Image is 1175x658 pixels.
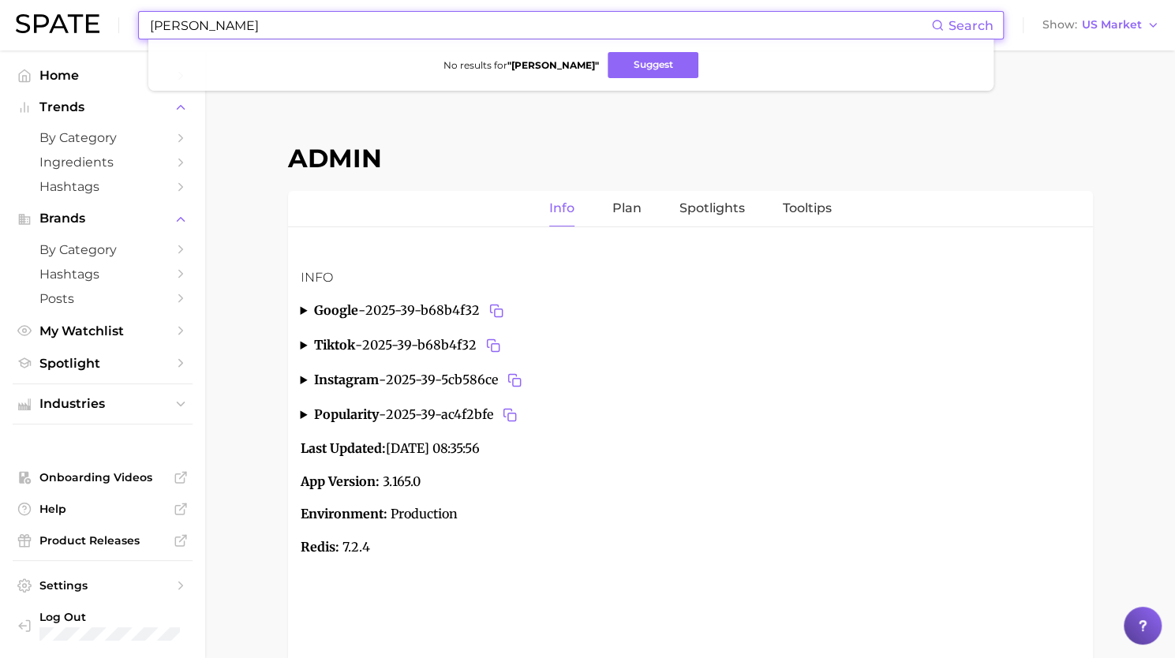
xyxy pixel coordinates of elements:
[39,100,166,114] span: Trends
[13,574,193,597] a: Settings
[313,406,378,422] strong: popularity
[482,335,504,357] button: Copy 2025-39-b68b4f32 to clipboard
[499,404,521,426] button: Copy 2025-39-ac4f2bfe to clipboard
[313,337,354,353] strong: tiktok
[313,302,357,318] strong: google
[549,191,574,226] a: Info
[39,130,166,145] span: by Category
[1038,15,1163,36] button: ShowUS Market
[13,319,193,343] a: My Watchlist
[13,497,193,521] a: Help
[39,242,166,257] span: by Category
[357,302,365,318] span: -
[313,372,378,387] strong: instagram
[1042,21,1077,29] span: Show
[39,578,166,593] span: Settings
[13,125,193,150] a: by Category
[612,191,642,226] a: Plan
[13,351,193,376] a: Spotlight
[301,539,339,555] strong: Redis:
[301,504,1080,525] p: Production
[39,211,166,226] span: Brands
[301,472,1080,492] p: 3.165.0
[608,52,698,78] button: Suggest
[39,323,166,338] span: My Watchlist
[13,286,193,311] a: Posts
[13,529,193,552] a: Product Releases
[288,143,1093,174] h1: Admin
[13,174,193,199] a: Hashtags
[301,300,1080,322] summary: google-2025-39-b68b4f32Copy 2025-39-b68b4f32 to clipboard
[301,473,380,489] strong: App Version:
[443,59,598,71] span: No results for
[39,267,166,282] span: Hashtags
[301,268,1080,287] h3: Info
[679,191,745,226] a: Spotlights
[39,68,166,83] span: Home
[385,404,521,426] span: 2025-39-ac4f2bfe
[39,179,166,194] span: Hashtags
[39,291,166,306] span: Posts
[507,59,598,71] strong: " [PERSON_NAME] "
[13,150,193,174] a: Ingredients
[13,63,193,88] a: Home
[301,537,1080,558] p: 7.2.4
[13,95,193,119] button: Trends
[13,605,193,645] a: Log out. Currently logged in with e-mail marwat@spate.nyc.
[485,300,507,322] button: Copy 2025-39-b68b4f32 to clipboard
[783,191,832,226] a: Tooltips
[301,404,1080,426] summary: popularity-2025-39-ac4f2bfeCopy 2025-39-ac4f2bfe to clipboard
[13,392,193,416] button: Industries
[949,18,994,33] span: Search
[378,372,385,387] span: -
[13,237,193,262] a: by Category
[365,300,507,322] span: 2025-39-b68b4f32
[148,12,931,39] input: Search here for a brand, industry, or ingredient
[16,14,99,33] img: SPATE
[301,335,1080,357] summary: tiktok-2025-39-b68b4f32Copy 2025-39-b68b4f32 to clipboard
[39,470,166,484] span: Onboarding Videos
[39,155,166,170] span: Ingredients
[13,207,193,230] button: Brands
[39,610,180,624] span: Log Out
[39,533,166,548] span: Product Releases
[354,337,361,353] span: -
[13,465,193,489] a: Onboarding Videos
[301,506,387,522] strong: Environment:
[385,369,526,391] span: 2025-39-5cb586ce
[301,440,386,456] strong: Last Updated:
[361,335,504,357] span: 2025-39-b68b4f32
[503,369,526,391] button: Copy 2025-39-5cb586ce to clipboard
[301,439,1080,459] p: [DATE] 08:35:56
[301,369,1080,391] summary: instagram-2025-39-5cb586ceCopy 2025-39-5cb586ce to clipboard
[39,397,166,411] span: Industries
[39,356,166,371] span: Spotlight
[39,502,166,516] span: Help
[13,262,193,286] a: Hashtags
[1082,21,1142,29] span: US Market
[378,406,385,422] span: -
